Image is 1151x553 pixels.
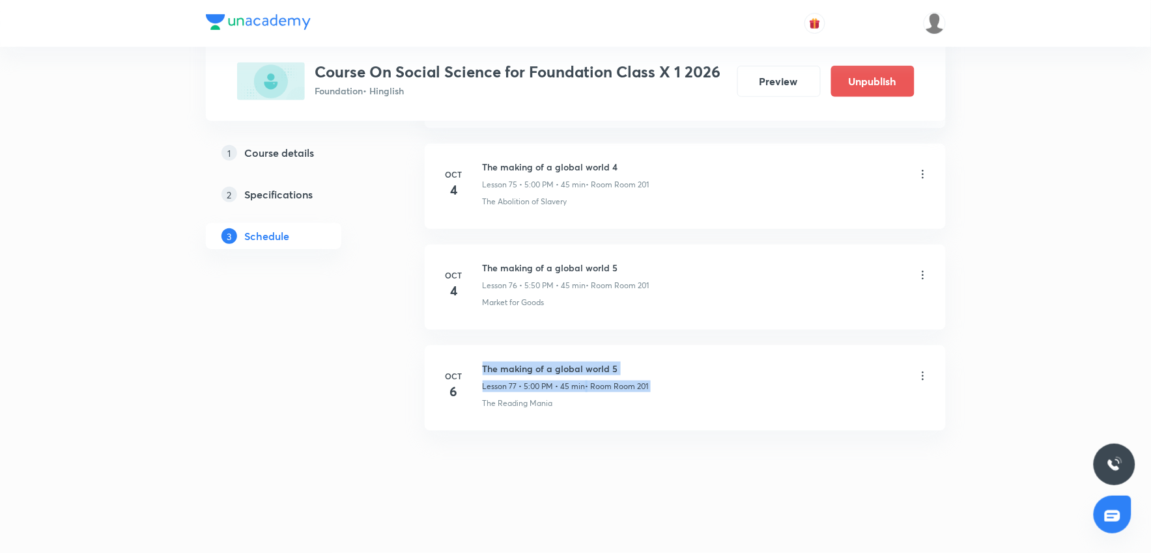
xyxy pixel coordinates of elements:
[206,14,311,30] img: Company Logo
[737,66,821,97] button: Preview
[483,280,586,291] p: Lesson 76 • 5:50 PM • 45 min
[831,66,915,97] button: Unpublish
[221,228,237,244] p: 3
[221,187,237,202] p: 2
[586,179,649,191] p: • Room Room 201
[483,297,545,308] p: Market for Goods
[483,261,649,275] h6: The making of a global world 5
[483,160,649,174] h6: The making of a global world 4
[483,381,586,392] p: Lesson 77 • 5:00 PM • 45 min
[441,382,467,401] h4: 6
[245,187,313,202] h5: Specifications
[237,62,305,100] img: 2054E089-A6F6-4447-A820-AF2DE33E5CA4_plus.png
[441,169,467,180] h6: Oct
[221,145,237,161] p: 1
[206,182,383,208] a: 2Specifications
[441,180,467,200] h4: 4
[809,18,821,29] img: avatar
[315,62,721,81] h3: Course On Social Science for Foundation Class X 1 2026
[206,140,383,166] a: 1Course details
[483,398,553,409] p: The Reading Mania
[586,381,649,392] p: • Room Room 201
[483,362,649,375] h6: The making of a global world 5
[245,228,290,244] h5: Schedule
[483,196,567,208] p: The Abolition of Slavery
[206,14,311,33] a: Company Logo
[441,269,467,281] h6: Oct
[924,12,946,34] img: Devendra Kumar
[483,179,586,191] p: Lesson 75 • 5:00 PM • 45 min
[441,281,467,301] h4: 4
[1107,457,1122,472] img: ttu
[804,13,825,34] button: avatar
[245,145,315,161] h5: Course details
[586,280,649,291] p: • Room Room 201
[315,84,721,98] p: Foundation • Hinglish
[441,370,467,382] h6: Oct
